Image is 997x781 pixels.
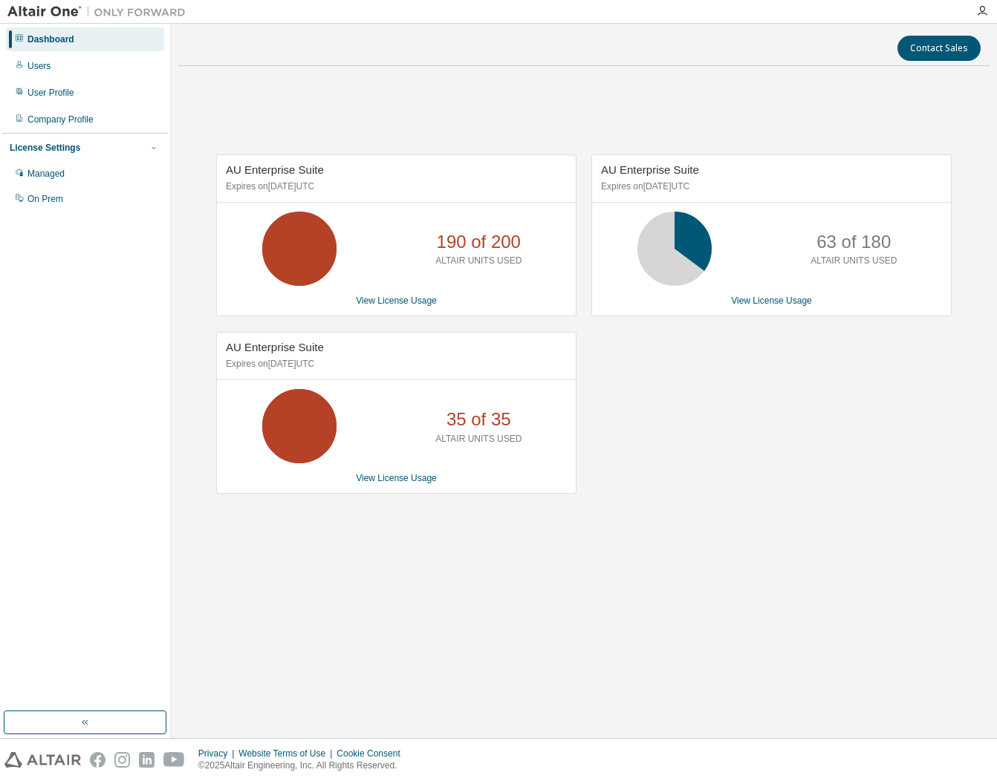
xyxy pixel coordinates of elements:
[198,759,409,772] p: © 2025 Altair Engineering, Inc. All Rights Reserved.
[4,752,81,768] img: altair_logo.svg
[435,255,522,267] p: ALTAIR UNITS USED
[226,180,563,193] p: Expires on [DATE] UTC
[337,748,409,759] div: Cookie Consent
[356,473,437,483] a: View License Usage
[198,748,238,759] div: Privacy
[811,255,897,267] p: ALTAIR UNITS USED
[238,748,337,759] div: Website Terms of Use
[139,752,155,768] img: linkedin.svg
[10,142,80,154] div: License Settings
[356,295,437,306] a: View License Usage
[226,358,563,370] p: Expires on [DATE] UTC
[226,341,324,353] span: AU Enterprise Suite
[163,752,185,768] img: youtube.svg
[601,180,938,193] p: Expires on [DATE] UTC
[114,752,130,768] img: instagram.svg
[27,114,94,125] div: Company Profile
[90,752,105,768] img: facebook.svg
[226,163,324,176] span: AU Enterprise Suite
[27,193,63,205] div: On Prem
[601,163,699,176] span: AU Enterprise Suite
[446,407,511,432] p: 35 of 35
[437,229,521,255] p: 190 of 200
[731,295,812,306] a: View License Usage
[897,36,981,61] button: Contact Sales
[27,87,74,99] div: User Profile
[7,4,193,19] img: Altair One
[27,60,51,72] div: Users
[816,229,891,255] p: 63 of 180
[27,168,65,180] div: Managed
[27,33,74,45] div: Dashboard
[435,433,522,445] p: ALTAIR UNITS USED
